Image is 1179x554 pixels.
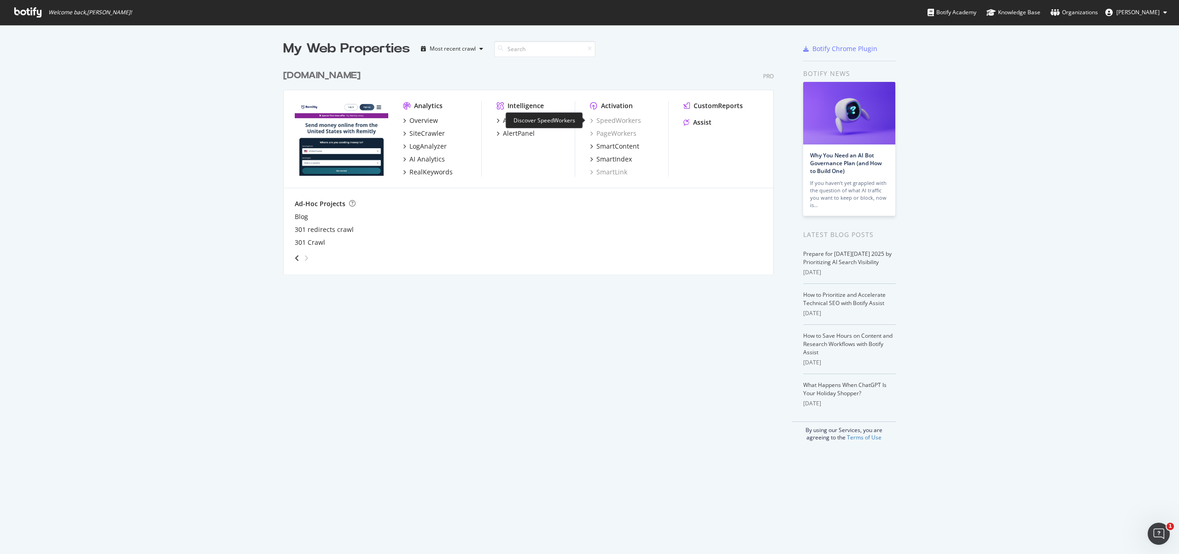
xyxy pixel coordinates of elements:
[417,41,487,56] button: Most recent crawl
[803,69,896,79] div: Botify news
[590,142,639,151] a: SmartContent
[503,129,535,138] div: AlertPanel
[683,101,743,110] a: CustomReports
[409,142,447,151] div: LogAnalyzer
[596,142,639,151] div: SmartContent
[803,268,896,277] div: [DATE]
[1148,523,1170,545] iframe: Intercom live chat
[601,101,633,110] div: Activation
[803,309,896,317] div: [DATE]
[694,101,743,110] div: CustomReports
[590,129,636,138] a: PageWorkers
[403,155,445,164] a: AI Analytics
[506,112,583,128] div: Discover SpeedWorkers
[803,230,896,240] div: Latest Blog Posts
[763,72,774,80] div: Pro
[1098,5,1174,20] button: [PERSON_NAME]
[803,291,886,307] a: How to Prioritize and Accelerate Technical SEO with Botify Assist
[295,238,325,247] a: 301 Crawl
[295,101,388,176] img: remitly.com
[403,116,438,125] a: Overview
[295,225,354,234] a: 301 redirects crawl
[1167,523,1174,530] span: 1
[283,40,410,58] div: My Web Properties
[928,8,976,17] div: Botify Academy
[409,167,453,177] div: RealKeywords
[803,332,893,356] a: How to Save Hours on Content and Research Workflows with Botify Assist
[48,9,132,16] span: Welcome back, [PERSON_NAME] !
[596,155,632,164] div: SmartIndex
[403,129,445,138] a: SiteCrawler
[295,199,345,208] div: Ad-Hoc Projects
[409,116,438,125] div: Overview
[590,167,627,177] a: SmartLink
[847,433,881,441] a: Terms of Use
[430,46,476,52] div: Most recent crawl
[494,41,595,57] input: Search
[496,116,541,125] a: ActionBoard
[693,118,712,127] div: Assist
[986,8,1040,17] div: Knowledge Base
[508,101,544,110] div: Intelligence
[590,155,632,164] a: SmartIndex
[803,381,887,397] a: What Happens When ChatGPT Is Your Holiday Shopper?
[409,155,445,164] div: AI Analytics
[283,69,361,82] div: [DOMAIN_NAME]
[803,358,896,367] div: [DATE]
[503,116,541,125] div: ActionBoard
[403,142,447,151] a: LogAnalyzer
[496,129,535,138] a: AlertPanel
[403,167,453,177] a: RealKeywords
[295,212,308,221] a: Blog
[303,254,309,263] div: angle-right
[792,421,896,441] div: By using our Services, you are agreeing to the
[683,118,712,127] a: Assist
[803,82,895,144] img: Why You Need an AI Bot Governance Plan (and How to Build One)
[590,116,641,125] a: SpeedWorkers
[1116,8,1160,16] span: Piotr Dziula
[409,129,445,138] div: SiteCrawler
[291,251,303,265] div: angle-left
[803,44,877,53] a: Botify Chrome Plugin
[283,69,364,82] a: [DOMAIN_NAME]
[810,179,888,209] div: If you haven’t yet grappled with the question of what AI traffic you want to keep or block, now is…
[1051,8,1098,17] div: Organizations
[283,58,781,274] div: grid
[803,250,892,266] a: Prepare for [DATE][DATE] 2025 by Prioritizing AI Search Visibility
[810,151,882,175] a: Why You Need an AI Bot Governance Plan (and How to Build One)
[803,399,896,408] div: [DATE]
[812,44,877,53] div: Botify Chrome Plugin
[414,101,443,110] div: Analytics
